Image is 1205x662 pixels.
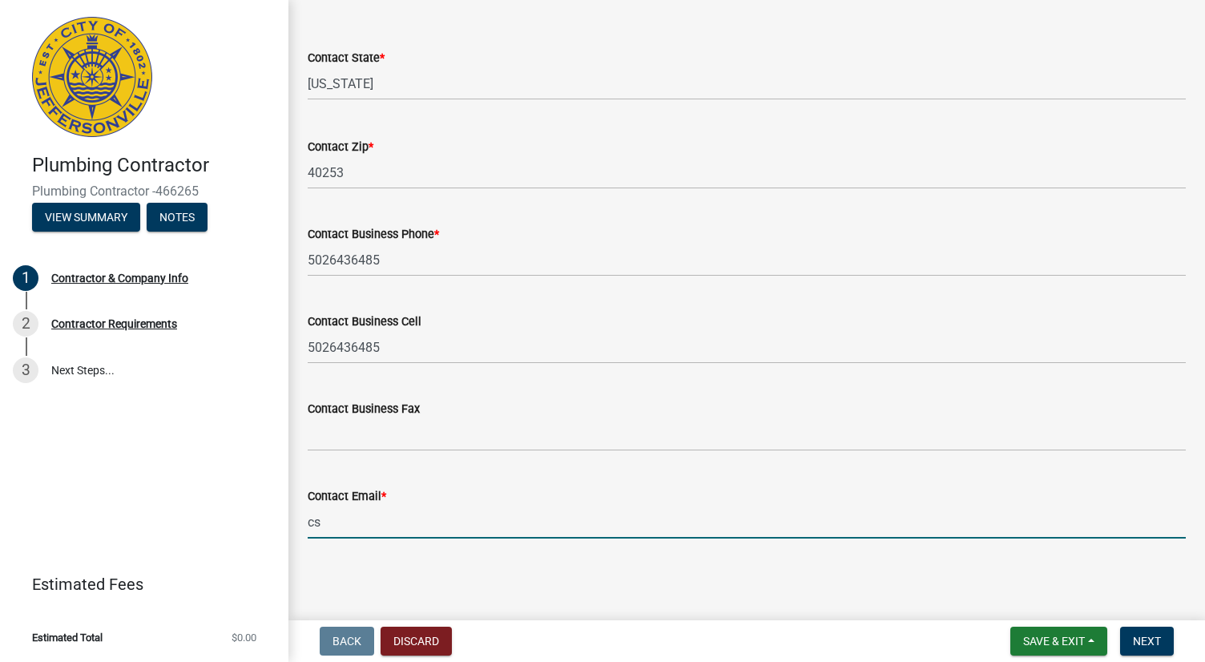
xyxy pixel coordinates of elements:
[147,203,208,232] button: Notes
[308,229,439,240] label: Contact Business Phone
[32,212,140,224] wm-modal-confirm: Summary
[13,311,38,337] div: 2
[32,17,152,137] img: City of Jeffersonville, Indiana
[320,627,374,656] button: Back
[308,53,385,64] label: Contact State
[1133,635,1161,648] span: Next
[32,154,276,177] h4: Plumbing Contractor
[147,212,208,224] wm-modal-confirm: Notes
[32,632,103,643] span: Estimated Total
[51,272,188,284] div: Contractor & Company Info
[13,568,263,600] a: Estimated Fees
[32,184,256,199] span: Plumbing Contractor -466265
[308,317,421,328] label: Contact Business Cell
[32,203,140,232] button: View Summary
[13,265,38,291] div: 1
[1023,635,1085,648] span: Save & Exit
[308,491,386,503] label: Contact Email
[332,635,361,648] span: Back
[381,627,452,656] button: Discard
[232,632,256,643] span: $0.00
[1010,627,1107,656] button: Save & Exit
[51,318,177,329] div: Contractor Requirements
[308,404,420,415] label: Contact Business Fax
[1120,627,1174,656] button: Next
[308,142,373,153] label: Contact Zip
[13,357,38,383] div: 3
